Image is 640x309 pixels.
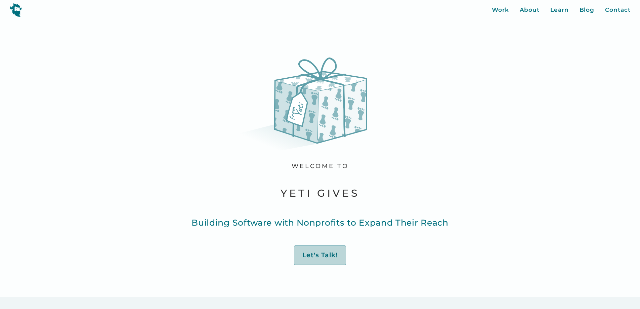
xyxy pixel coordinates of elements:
[492,6,509,14] a: Work
[294,245,346,265] a: Let's Talk!
[10,3,22,17] img: yeti logo icon
[550,6,569,14] a: Learn
[605,6,630,14] a: Contact
[238,57,367,152] img: a gift box from yeti wrapped in bigfoot wrapping paper
[292,162,349,170] div: welcome to
[580,6,595,14] a: Blog
[520,6,540,14] a: About
[302,251,338,260] div: Let's Talk!
[281,187,360,200] h1: yeti gives
[191,216,449,229] p: Building Software with Nonprofits to Expand Their Reach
